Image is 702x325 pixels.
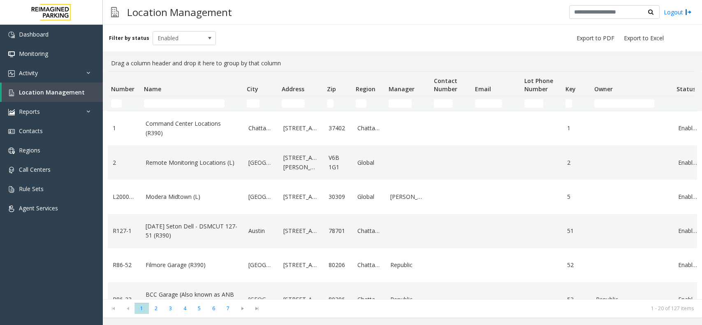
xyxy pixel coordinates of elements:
span: Page 7 [221,303,235,314]
a: Enabled [678,158,697,167]
a: 53 [567,295,586,304]
a: Chattanooga [248,124,273,133]
span: Go to the next page [237,305,248,312]
img: 'icon' [8,109,15,115]
a: 80206 [329,260,348,270]
input: Name Filter [144,99,225,108]
span: Call Centers [19,166,51,173]
span: Enabled [153,32,203,45]
a: R127-1 [113,226,136,235]
span: Manager [389,85,415,93]
img: 'icon' [8,148,15,154]
a: Chattanooga [357,226,380,235]
span: Address [282,85,304,93]
input: City Filter [247,99,259,108]
a: 2 [567,158,586,167]
kendo-pager-info: 1 - 20 of 127 items [269,305,694,312]
a: 37402 [329,124,348,133]
td: Region Filter [352,96,385,111]
a: 78701 [329,226,348,235]
input: Number Filter [111,99,122,108]
label: Filter by status [109,35,149,42]
a: Republic [390,260,426,270]
a: [PERSON_NAME] [390,192,426,201]
a: Chattanooga [357,260,380,270]
td: Status Filter [673,96,702,111]
img: 'icon' [8,51,15,58]
a: 1 [113,124,136,133]
span: Agent Services [19,204,58,212]
a: 2 [113,158,136,167]
span: Region [356,85,375,93]
a: Enabled [678,226,697,235]
input: Key Filter [565,99,572,108]
td: Zip Filter [324,96,352,111]
a: Republic [596,295,668,304]
a: Enabled [678,124,697,133]
a: [GEOGRAPHIC_DATA] [248,260,273,270]
span: Page 2 [149,303,163,314]
span: Contact Number [434,77,457,93]
a: Global [357,158,380,167]
img: pageIcon [111,2,119,22]
a: [STREET_ADDRESS] [283,226,319,235]
span: Zip [327,85,336,93]
span: Page 3 [163,303,178,314]
td: Number Filter [108,96,141,111]
a: Enabled [678,295,697,304]
span: Regions [19,146,40,154]
input: Contact Number Filter [434,99,453,108]
a: [DATE] Seton Dell - DSMCUT 127-51 (R390) [146,222,239,240]
a: R86-52 [113,260,136,270]
a: [GEOGRAPHIC_DATA] [248,295,273,304]
span: Page 6 [206,303,221,314]
a: [GEOGRAPHIC_DATA] [248,158,273,167]
a: BCC Garage (Also known as ANB Garage) (R390) [146,290,239,309]
span: Lot Phone Number [524,77,553,93]
span: Reports [19,108,40,115]
input: Region Filter [356,99,366,108]
input: Zip Filter [327,99,334,108]
span: Go to the last page [251,305,262,312]
span: Export to Excel [624,34,664,42]
td: Lot Phone Number Filter [521,96,562,111]
td: Manager Filter [385,96,431,111]
span: Email [475,85,491,93]
a: 5 [567,192,586,201]
input: Manager Filter [389,99,412,108]
a: Enabled [678,260,697,270]
a: 52 [567,260,586,270]
h3: Location Management [123,2,236,22]
span: Number [111,85,134,93]
img: 'icon' [8,90,15,96]
span: Key [565,85,576,93]
a: Command Center Locations (R390) [146,119,239,138]
input: Lot Phone Number Filter [524,99,543,108]
a: 1 [567,124,586,133]
a: 51 [567,226,586,235]
div: Data table [103,71,702,299]
a: Chattanooga [357,124,380,133]
img: 'icon' [8,128,15,135]
a: 80206 [329,295,348,304]
span: Page 4 [178,303,192,314]
img: 'icon' [8,167,15,173]
span: Page 5 [192,303,206,314]
td: Key Filter [562,96,591,111]
td: Name Filter [141,96,243,111]
a: R86-23 [113,295,136,304]
img: 'icon' [8,205,15,212]
button: Export to Excel [621,32,667,44]
span: Go to the last page [250,303,264,314]
td: Contact Number Filter [431,96,472,111]
th: Status [673,71,702,96]
span: Dashboard [19,30,49,38]
input: Address Filter [282,99,305,108]
input: Email Filter [475,99,502,108]
a: Enabled [678,192,697,201]
a: Logout [664,8,692,16]
span: Contacts [19,127,43,135]
a: Remote Monitoring Locations (L) [146,158,239,167]
td: Owner Filter [591,96,673,111]
span: Activity [19,69,38,77]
